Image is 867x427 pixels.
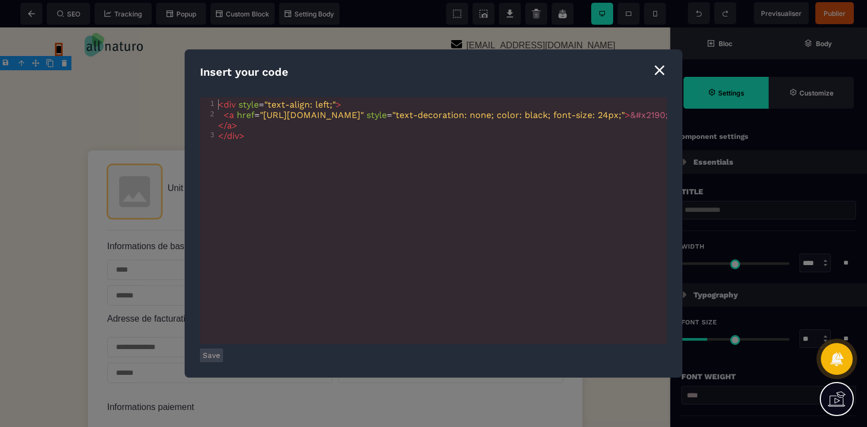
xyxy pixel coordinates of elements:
[107,137,563,192] div: Formation all Naturo
[625,110,630,120] span: >
[218,120,227,131] span: </
[392,110,625,120] span: "text-decoration: none; color: black; font-size: 24px;"
[218,99,341,110] span: =
[218,99,224,110] span: <
[229,110,234,120] span: a
[168,156,205,165] span: Unit price
[63,5,143,29] img: 6acba719752e8672151c7f0ce65807ce_Allnaturo-logo-fonce%CC%81.png
[200,110,216,118] div: 2
[227,131,239,141] span: div
[224,110,229,120] span: <
[366,110,387,120] span: style
[264,99,336,110] span: "text-align: left;"
[516,297,563,306] label: Professionnel
[652,59,667,80] div: ⨯
[218,110,668,131] span: = =
[336,99,341,110] span: >
[237,110,254,120] span: href
[260,110,364,120] span: "[URL][DOMAIN_NAME]"
[227,120,232,131] span: a
[238,99,259,110] span: style
[232,120,237,131] span: >
[200,131,216,139] div: 3
[239,131,244,141] span: >
[107,214,563,224] h5: Informations de base
[464,13,615,23] text: [EMAIL_ADDRESS][DOMAIN_NAME]
[224,99,236,110] span: div
[200,349,223,362] button: Save
[107,137,162,192] img: Product image
[107,375,194,384] label: Informations paiement
[200,65,667,80] div: Insert your code
[218,131,227,141] span: </
[630,110,668,120] span: &#x2190;
[107,284,563,296] h5: Adresse de facturation
[200,99,216,108] div: 1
